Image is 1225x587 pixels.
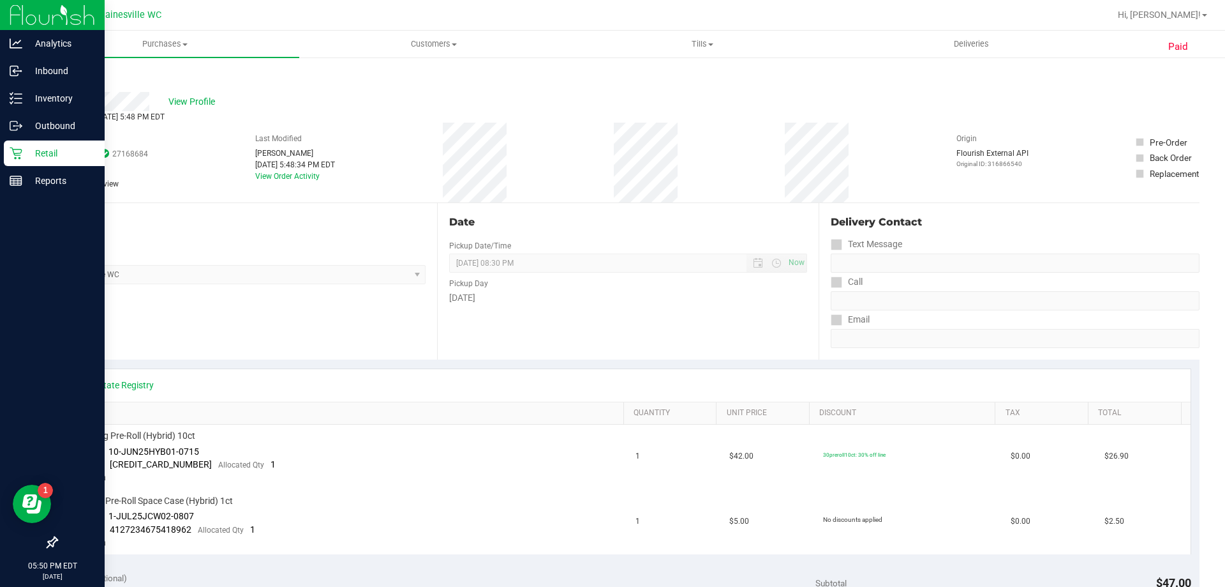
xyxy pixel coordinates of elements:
label: Last Modified [255,133,302,144]
span: Paid [1168,40,1188,54]
span: Purchases [31,38,299,50]
a: Discount [819,408,990,418]
a: Purchases [31,31,299,57]
span: 1 [271,459,276,469]
span: Deliveries [937,38,1006,50]
p: Outbound [22,118,99,133]
span: $0.00 [1011,450,1030,462]
a: Tax [1006,408,1083,418]
a: Customers [299,31,568,57]
inline-svg: Reports [10,174,22,187]
a: Unit Price [727,408,805,418]
span: Gainesville WC [99,10,161,20]
div: Location [56,215,426,230]
inline-svg: Inbound [10,65,22,77]
p: Reports [22,173,99,188]
label: Pickup Day [449,278,488,289]
input: Format: (999) 999-9999 [831,291,1199,310]
div: [DATE] 5:48:34 PM EDT [255,159,335,171]
div: Replacement [1150,167,1199,180]
div: Delivery Contact [831,215,1199,230]
div: Flourish External API [956,148,1028,169]
inline-svg: Outbound [10,119,22,132]
div: Pre-Order [1150,136,1187,149]
p: Inventory [22,91,99,106]
inline-svg: Retail [10,147,22,160]
p: [DATE] [6,572,99,581]
span: 30preroll10ct: 30% off line [823,452,886,458]
span: 1-JUL25JCW02-0807 [108,511,194,521]
a: SKU [75,408,618,418]
a: Quantity [634,408,711,418]
span: $5.00 [729,515,749,528]
span: $0.00 [1011,515,1030,528]
div: [PERSON_NAME] [255,148,335,159]
iframe: Resource center [13,485,51,523]
span: 4127234675418962 [110,524,191,535]
span: FT 0.5g Pre-Roll Space Case (Hybrid) 1ct [73,495,233,507]
label: Call [831,273,863,291]
span: 1 [635,515,640,528]
div: Date [449,215,806,230]
a: Tills [568,31,836,57]
span: Allocated Qty [198,526,244,535]
div: Back Order [1150,151,1192,164]
span: 1 [250,524,255,535]
a: View State Registry [77,379,154,392]
span: $26.90 [1104,450,1129,462]
span: View Profile [168,95,219,109]
iframe: Resource center unread badge [38,483,53,498]
a: Deliveries [837,31,1106,57]
span: Completed [DATE] 5:48 PM EDT [56,112,165,121]
p: Inbound [22,63,99,79]
input: Format: (999) 999-9999 [831,254,1199,273]
span: 1 [635,450,640,462]
a: View Order Activity [255,172,320,181]
span: $2.50 [1104,515,1124,528]
span: 27168684 [112,148,148,160]
inline-svg: Analytics [10,37,22,50]
span: FT 0.35g Pre-Roll (Hybrid) 10ct [73,430,195,442]
span: [CREDIT_CARD_NUMBER] [110,459,212,469]
span: $42.00 [729,450,754,462]
div: [DATE] [449,291,806,305]
span: 10-JUN25HYB01-0715 [108,446,199,457]
a: Total [1098,408,1176,418]
p: Retail [22,146,99,161]
p: Analytics [22,36,99,51]
label: Origin [956,133,977,144]
span: In Sync [100,148,109,160]
span: No discounts applied [823,516,882,523]
label: Text Message [831,235,902,254]
span: Hi, [PERSON_NAME]! [1118,10,1201,20]
p: Original ID: 316866540 [956,159,1028,169]
span: Allocated Qty [218,461,264,469]
span: Tills [568,38,836,50]
span: Customers [300,38,567,50]
p: 05:50 PM EDT [6,560,99,572]
inline-svg: Inventory [10,92,22,105]
label: Email [831,310,870,329]
label: Pickup Date/Time [449,240,511,252]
